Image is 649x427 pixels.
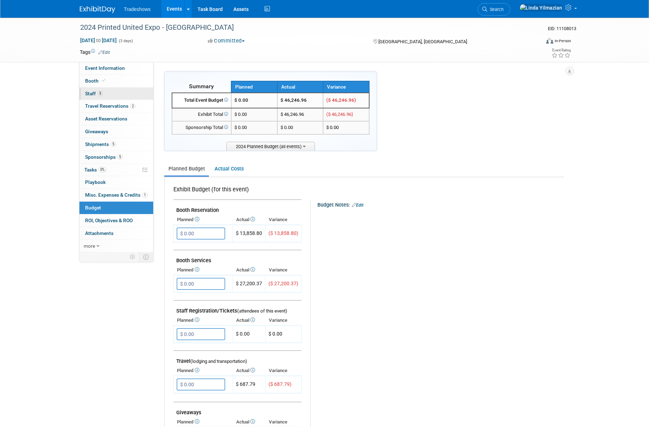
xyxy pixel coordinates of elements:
[117,154,123,159] span: 5
[326,112,353,117] span: ($ 46,246.96)
[111,141,116,147] span: 5
[326,97,356,103] span: ($ 46,246.96)
[175,124,228,131] div: Sponsorship Total
[173,215,233,225] th: Planned
[265,417,301,427] th: Variance
[268,381,292,387] span: ($ 687.79)
[85,154,123,160] span: Sponsorships
[520,4,562,12] img: Linda Yilmazian
[173,315,233,325] th: Planned
[130,103,135,109] span: 2
[265,265,301,275] th: Variance
[79,88,153,100] a: Staff5
[210,162,248,175] a: Actual Costs
[79,151,153,163] a: Sponsorships5
[79,227,153,240] a: Attachments
[139,252,154,262] td: Toggle Event Tabs
[231,81,277,93] th: Planned
[237,308,287,314] span: (attendees of this event)
[234,112,247,117] span: $ 0.00
[173,366,233,376] th: Planned
[84,167,106,173] span: Tasks
[85,103,135,109] span: Travel Reservations
[175,97,228,104] div: Total Event Budget
[234,97,248,103] span: $ 0.00
[85,65,125,71] span: Event Information
[173,417,233,427] th: Planned
[99,167,106,172] span: 0%
[164,162,209,175] a: Planned Budget
[277,121,323,134] td: $ 0.00
[173,402,301,417] td: Giveaways
[79,138,153,151] a: Shipments5
[173,250,301,265] td: Booth Services
[352,203,364,208] a: Edit
[85,218,133,223] span: ROI, Objectives & ROO
[226,142,315,151] span: 2024 Planned Budget (all events)
[175,111,228,118] div: Exhibit Total
[85,179,106,185] span: Playbook
[326,125,339,130] span: $ 0.00
[84,243,95,249] span: more
[85,230,113,236] span: Attachments
[79,176,153,189] a: Playbook
[79,164,153,176] a: Tasks0%
[98,91,103,96] span: 5
[233,366,265,376] th: Actual
[478,3,510,16] a: Search
[85,192,148,198] span: Misc. Expenses & Credits
[190,359,247,364] span: (lodging and transportation)
[85,116,127,122] span: Asset Reservations
[173,351,301,366] td: Travel
[79,214,153,227] a: ROI, Objectives & ROO
[233,315,265,325] th: Actual
[173,300,301,316] td: Staff Registration/Tickets
[234,125,247,130] span: $ 0.00
[546,38,553,44] img: Format-Inperson.png
[189,83,214,90] span: Summary
[80,37,117,44] span: [DATE] [DATE]
[268,331,282,337] span: $ 0.00
[78,21,529,34] div: 2024 Printed United Expo - [GEOGRAPHIC_DATA]
[85,78,107,84] span: Booth
[79,75,153,87] a: Booth
[268,230,298,236] span: ($ 13,858.80)
[277,108,323,121] td: $ 46,246.96
[173,186,299,197] div: Exhibit Budget (for this event)
[173,265,233,275] th: Planned
[79,189,153,201] a: Misc. Expenses & Credits1
[277,93,323,108] td: $ 46,246.96
[127,252,139,262] td: Personalize Event Tab Strip
[233,265,265,275] th: Actual
[265,315,301,325] th: Variance
[205,37,248,45] button: Committed
[79,62,153,74] a: Event Information
[79,202,153,214] a: Budget
[85,205,101,210] span: Budget
[265,215,301,225] th: Variance
[95,38,102,43] span: to
[548,26,576,31] span: Event ID: 11108013
[98,50,110,55] a: Edit
[498,37,571,47] div: Event Format
[85,141,116,147] span: Shipments
[233,417,265,427] th: Actual
[233,215,265,225] th: Actual
[124,6,151,12] span: Tradeshows
[551,49,571,52] div: Event Rating
[79,100,153,112] a: Travel Reservations2
[142,192,148,198] span: 1
[233,326,265,343] td: $ 0.00
[118,39,133,43] span: (3 days)
[317,200,563,209] div: Budget Notes:
[79,125,153,138] a: Giveaways
[277,81,323,93] th: Actual
[102,79,105,83] i: Booth reservation complete
[233,275,265,293] td: $ 27,200.37
[85,129,108,134] span: Giveaways
[233,376,265,393] td: $ 687.79
[323,81,369,93] th: Variance
[85,91,103,96] span: Staff
[173,200,301,215] td: Booth Reservation
[378,39,467,44] span: [GEOGRAPHIC_DATA], [GEOGRAPHIC_DATA]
